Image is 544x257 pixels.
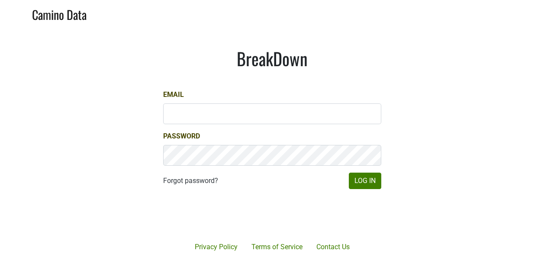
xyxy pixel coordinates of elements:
h1: BreakDown [163,48,381,69]
label: Password [163,131,200,141]
a: Forgot password? [163,176,218,186]
label: Email [163,90,184,100]
a: Camino Data [32,3,87,24]
a: Privacy Policy [188,238,245,256]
